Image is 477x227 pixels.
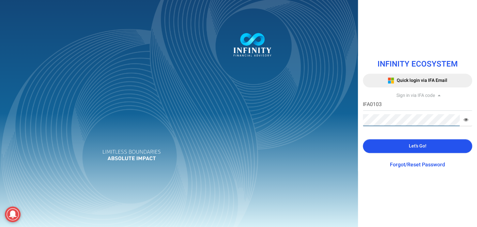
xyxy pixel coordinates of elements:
input: IFA Code [363,99,472,111]
a: Forgot/Reset Password [390,161,445,169]
button: Quick login via IFA Email [363,74,472,87]
span: Let's Go! [408,143,426,149]
span: Sign in via IFA code [396,92,435,99]
span: Quick login via IFA Email [397,77,447,84]
div: Sign in via IFA code [363,92,472,99]
h1: INFINITY ECOSYSTEM [363,60,472,68]
button: Let's Go! [363,139,472,153]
